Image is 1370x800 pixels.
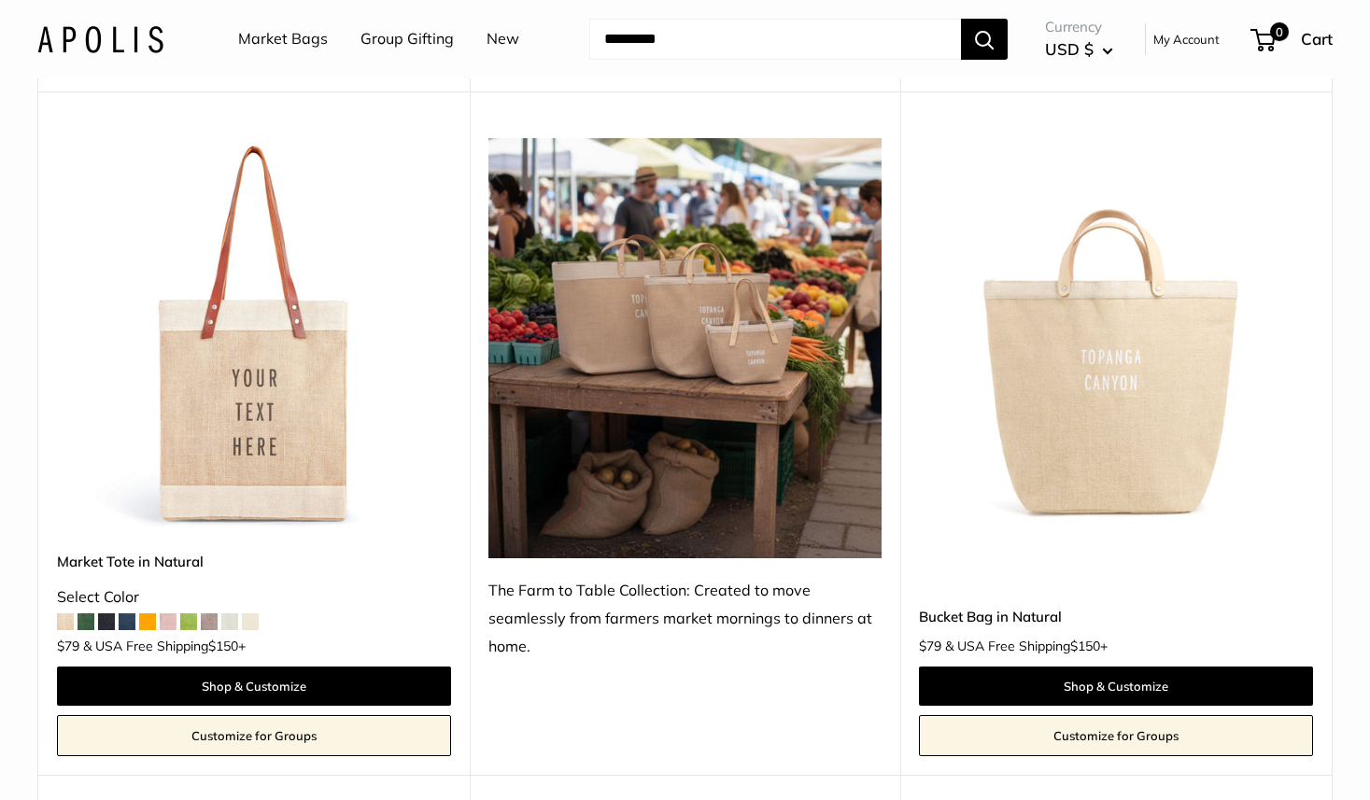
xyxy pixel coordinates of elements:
a: Customize for Groups [57,715,451,756]
a: 0 Cart [1252,24,1333,54]
span: Cart [1301,29,1333,49]
span: $150 [1070,638,1100,654]
a: description_Make it yours with custom printed text.Market Tote in Natural [57,138,451,532]
span: 0 [1270,22,1289,41]
span: $79 [919,638,941,654]
a: Market Bags [238,25,328,53]
a: New [487,25,519,53]
span: $150 [208,638,238,654]
span: USD $ [1045,39,1094,59]
img: description_Make it yours with custom printed text. [57,138,451,532]
span: Currency [1045,14,1113,40]
a: Customize for Groups [919,715,1313,756]
a: My Account [1153,28,1220,50]
span: $79 [57,638,79,654]
span: & USA Free Shipping + [945,639,1108,653]
a: Shop & Customize [57,667,451,706]
input: Search... [589,19,961,60]
a: Bucket Bag in NaturalBucket Bag in Natural [919,138,1313,532]
img: The Farm to Table Collection: Created to move seamlessly from farmers market mornings to dinners ... [488,138,883,558]
div: Select Color [57,583,451,611]
a: Bucket Bag in Natural [919,606,1313,627]
button: USD $ [1045,35,1113,64]
a: Shop & Customize [919,667,1313,706]
img: Apolis [37,25,163,52]
img: Bucket Bag in Natural [919,138,1313,532]
a: Group Gifting [360,25,454,53]
div: The Farm to Table Collection: Created to move seamlessly from farmers market mornings to dinners ... [488,577,883,661]
span: & USA Free Shipping + [83,639,246,653]
a: Market Tote in Natural [57,551,451,572]
button: Search [961,19,1008,60]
